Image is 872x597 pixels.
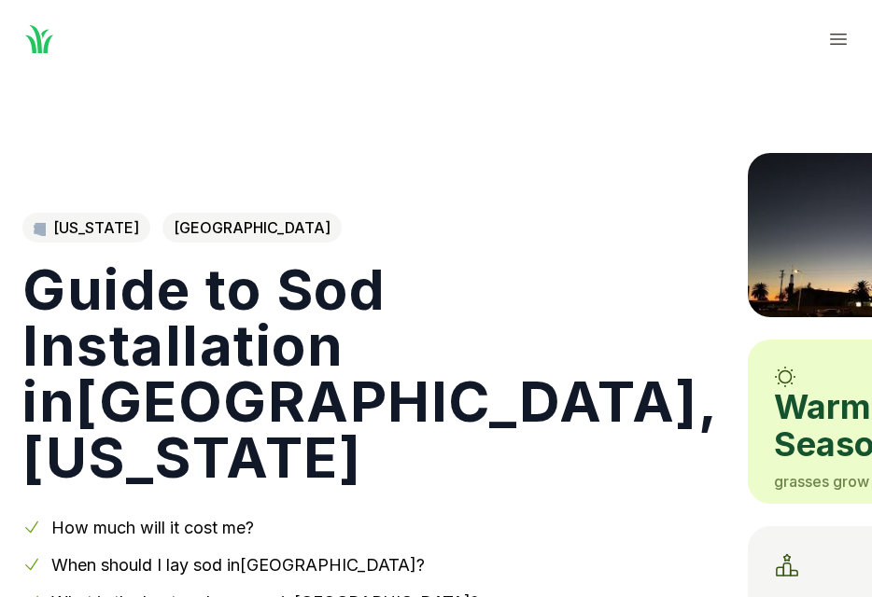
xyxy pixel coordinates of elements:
h1: Guide to Sod Installation in [GEOGRAPHIC_DATA] , [US_STATE] [22,261,718,485]
a: When should I lay sod in[GEOGRAPHIC_DATA]? [51,555,425,575]
a: How much will it cost me? [51,518,254,537]
span: [GEOGRAPHIC_DATA] [162,213,342,243]
img: Arizona state outline [34,221,46,236]
a: [US_STATE] [22,213,150,243]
